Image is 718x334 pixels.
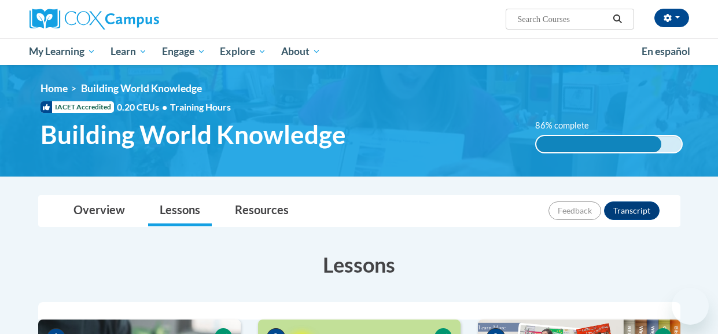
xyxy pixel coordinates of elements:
iframe: Button to launch messaging window [672,288,709,325]
span: • [162,101,167,112]
span: Building World Knowledge [81,82,202,94]
button: Feedback [548,201,601,220]
span: En español [642,45,690,57]
span: 0.20 CEUs [117,101,170,113]
span: About [281,45,321,58]
input: Search Courses [516,12,609,26]
a: Home [40,82,68,94]
a: En español [634,39,698,64]
span: Learn [111,45,147,58]
button: Search [609,12,626,26]
span: Building World Knowledge [40,119,346,150]
a: Explore [212,38,274,65]
a: Cox Campus [30,9,238,30]
button: Account Settings [654,9,689,27]
span: Engage [162,45,205,58]
img: Cox Campus [30,9,159,30]
a: Learn [103,38,154,65]
button: Transcript [604,201,660,220]
a: Overview [62,196,137,226]
a: Lessons [148,196,212,226]
h3: Lessons [38,250,680,279]
a: Engage [154,38,213,65]
span: IACET Accredited [40,101,114,113]
span: Training Hours [170,101,231,112]
label: 86% complete [535,119,602,132]
div: Main menu [21,38,698,65]
a: Resources [223,196,300,226]
div: 86% complete [536,136,661,152]
a: About [274,38,328,65]
a: My Learning [22,38,104,65]
span: My Learning [29,45,95,58]
span: Explore [220,45,266,58]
